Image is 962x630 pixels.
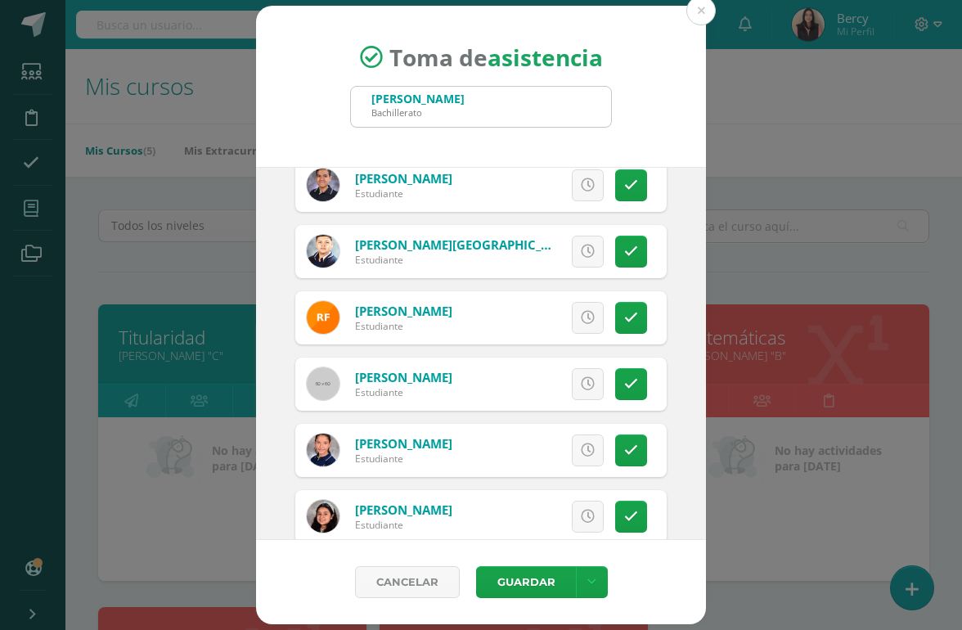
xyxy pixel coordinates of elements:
[355,435,452,452] a: [PERSON_NAME]
[355,518,452,532] div: Estudiante
[355,236,578,253] a: [PERSON_NAME][GEOGRAPHIC_DATA]
[355,502,452,518] a: [PERSON_NAME]
[355,369,452,385] a: [PERSON_NAME]
[307,235,339,268] img: 3790910dccc53ade01669e63d98c0f80.png
[371,91,465,106] div: [PERSON_NAME]
[355,319,452,333] div: Estudiante
[307,169,339,201] img: dceffa4f40aa4f1f2b51ea2774f1af0f.png
[351,87,611,127] input: Busca un grado o sección aquí...
[355,452,452,466] div: Estudiante
[476,566,576,598] button: Guardar
[371,106,465,119] div: Bachillerato
[307,500,339,533] img: 920226f9f3e4c0ddff230ef4abeaab2e.png
[355,170,452,187] a: [PERSON_NAME]
[488,42,603,73] strong: asistencia
[355,303,452,319] a: [PERSON_NAME]
[355,253,551,267] div: Estudiante
[307,367,339,400] img: 60x60
[389,42,603,73] span: Toma de
[355,385,452,399] div: Estudiante
[307,434,339,466] img: 269799f5e4b852b7963de45fca08163e.png
[355,566,460,598] a: Cancelar
[307,301,339,334] img: b1c6ecbd7bbe415eaefecbc4016ae9ef.png
[355,187,452,200] div: Estudiante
